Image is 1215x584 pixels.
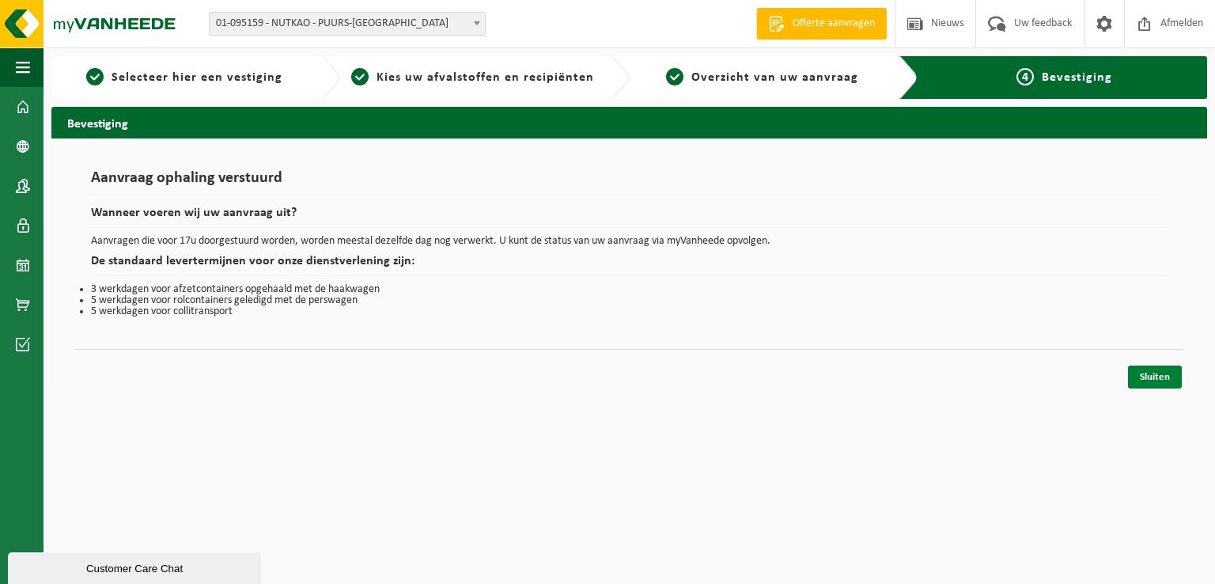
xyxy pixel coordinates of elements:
a: 2Kies uw afvalstoffen en recipiënten [348,68,597,87]
span: 1 [86,68,104,85]
span: 01-095159 - NUTKAO - PUURS-SINT-AMANDS [209,12,486,36]
h2: Wanneer voeren wij uw aanvraag uit? [91,207,1168,228]
span: 3 [666,68,683,85]
a: 3Overzicht van uw aanvraag [638,68,887,87]
p: Aanvragen die voor 17u doorgestuurd worden, worden meestal dezelfde dag nog verwerkt. U kunt de s... [91,236,1168,247]
li: 5 werkdagen voor rolcontainers geledigd met de perswagen [91,295,1168,306]
a: Offerte aanvragen [756,8,887,40]
span: Overzicht van uw aanvraag [691,71,858,84]
span: 01-095159 - NUTKAO - PUURS-SINT-AMANDS [210,13,485,35]
span: Bevestiging [1042,71,1112,84]
span: Selecteer hier een vestiging [112,71,282,84]
a: 1Selecteer hier een vestiging [59,68,308,87]
h2: Bevestiging [51,107,1207,138]
span: Offerte aanvragen [789,16,879,32]
h2: De standaard levertermijnen voor onze dienstverlening zijn: [91,255,1168,276]
span: Kies uw afvalstoffen en recipiënten [377,71,594,84]
li: 3 werkdagen voor afzetcontainers opgehaald met de haakwagen [91,284,1168,295]
span: 4 [1016,68,1034,85]
iframe: chat widget [8,549,264,584]
span: 2 [351,68,369,85]
h1: Aanvraag ophaling verstuurd [91,170,1168,195]
li: 5 werkdagen voor collitransport [91,306,1168,317]
a: Sluiten [1128,366,1182,389]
